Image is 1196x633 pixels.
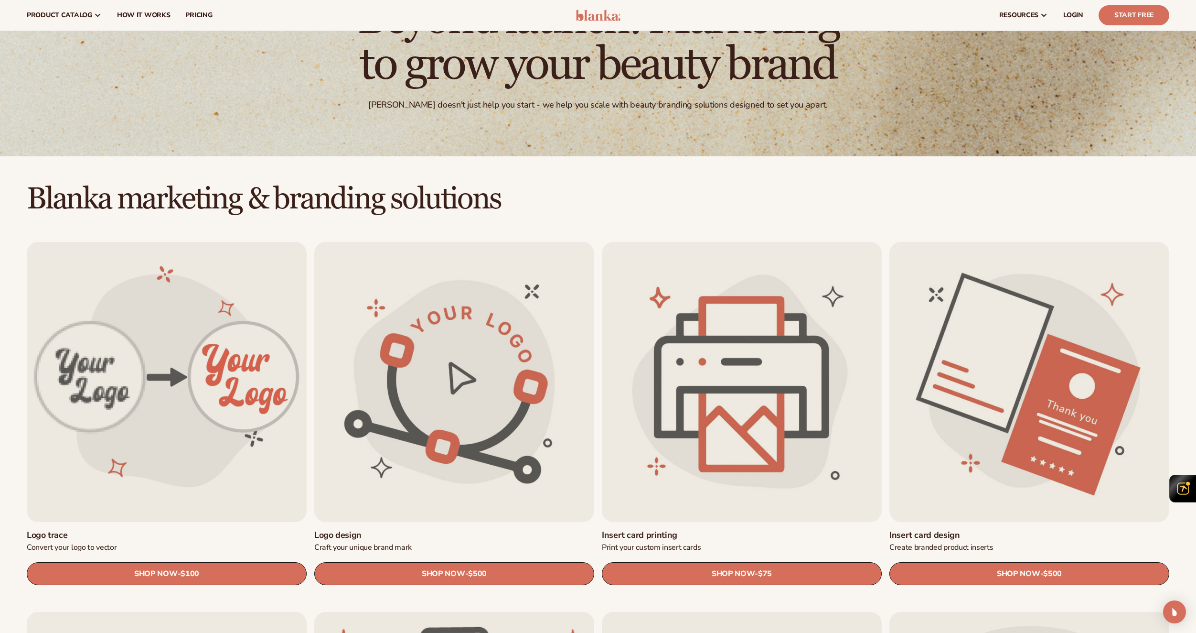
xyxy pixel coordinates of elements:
a: Insert card printing [602,530,882,541]
a: SHOP NOW- $500 [314,562,594,585]
a: Start Free [1099,5,1169,25]
a: Logo trace [27,530,307,541]
span: $100 [181,569,199,578]
span: SHOP NOW [134,569,177,578]
a: SHOP NOW- $100 [27,562,307,585]
span: pricing [185,11,212,19]
span: resources [999,11,1038,19]
span: SHOP NOW [422,569,465,578]
a: Logo design [314,530,594,541]
span: LOGIN [1063,11,1083,19]
a: SHOP NOW- $500 [889,562,1169,585]
a: SHOP NOW- $75 [602,562,882,585]
img: logo [576,10,621,21]
span: $500 [468,569,487,578]
span: SHOP NOW [997,569,1040,578]
span: $500 [1043,569,1062,578]
span: How It Works [117,11,171,19]
div: [PERSON_NAME] doesn't just help you start - we help you scale with beauty branding solutions desi... [368,99,827,110]
a: Insert card design [889,530,1169,541]
div: Open Intercom Messenger [1163,600,1186,623]
span: $75 [758,569,772,578]
span: SHOP NOW [712,569,755,578]
span: product catalog [27,11,92,19]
